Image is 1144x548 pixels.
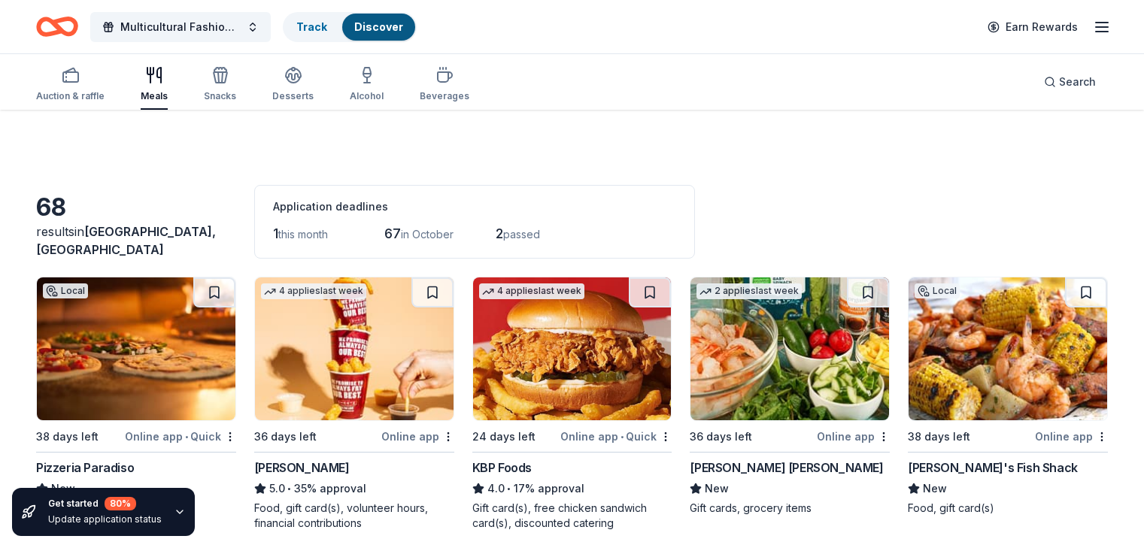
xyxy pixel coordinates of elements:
div: Snacks [204,90,236,102]
span: this month [278,228,328,241]
div: 36 days left [690,428,752,446]
span: Multicultural Fashion Show [120,18,241,36]
span: 4.0 [487,480,505,498]
div: 36 days left [254,428,317,446]
span: in October [401,228,454,241]
div: [PERSON_NAME]'s Fish Shack [908,459,1078,477]
div: 4 applies last week [261,283,366,299]
button: Alcohol [350,60,384,110]
button: TrackDiscover [283,12,417,42]
div: Online app [817,427,890,446]
div: Gift card(s), free chicken sandwich card(s), discounted catering [472,501,672,531]
span: [GEOGRAPHIC_DATA], [GEOGRAPHIC_DATA] [36,224,216,257]
img: Image for Harris Teeter [690,277,889,420]
div: Local [43,283,88,298]
a: Image for Ford's Fish ShackLocal38 days leftOnline app[PERSON_NAME]'s Fish ShackNewFood, gift car... [908,277,1108,516]
span: passed [503,228,540,241]
span: 5.0 [269,480,285,498]
div: Get started [48,497,162,510]
div: [PERSON_NAME] [254,459,350,477]
a: Discover [354,20,403,33]
div: 2 applies last week [696,283,802,299]
span: in [36,224,216,257]
img: Image for KBP Foods [473,277,672,420]
a: Track [296,20,327,33]
a: Image for Pizzeria ParadisoLocal38 days leftOnline app•QuickPizzeria ParadisoNewFood, gift certif... [36,277,236,516]
div: Beverages [420,90,469,102]
div: 17% approval [472,480,672,498]
span: New [923,480,947,498]
a: Earn Rewards [979,14,1087,41]
button: Meals [141,60,168,110]
div: 38 days left [36,428,99,446]
span: 2 [496,226,503,241]
div: Local [915,283,960,298]
img: Image for Ford's Fish Shack [909,277,1107,420]
div: Update application status [48,513,162,525]
div: KBP Foods [472,459,532,477]
div: Online app Quick [560,427,672,446]
button: Desserts [272,60,314,110]
span: 67 [384,226,401,241]
div: 24 days left [472,428,536,446]
span: Search [1059,73,1096,91]
div: 38 days left [908,428,970,446]
button: Search [1032,67,1108,97]
span: New [705,480,729,498]
div: [PERSON_NAME] [PERSON_NAME] [690,459,883,477]
button: Multicultural Fashion Show [90,12,271,42]
div: Online app [381,427,454,446]
span: 1 [273,226,278,241]
div: results [36,223,236,259]
span: • [185,431,188,443]
button: Beverages [420,60,469,110]
div: Desserts [272,90,314,102]
a: Home [36,9,78,44]
button: Auction & raffle [36,60,105,110]
div: Application deadlines [273,198,676,216]
div: 68 [36,192,236,223]
div: 80 % [105,497,136,510]
div: Online app [1035,427,1108,446]
a: Image for Sheetz4 applieslast week36 days leftOnline app[PERSON_NAME]5.0•35% approvalFood, gift c... [254,277,454,531]
div: Food, gift card(s), volunteer hours, financial contributions [254,501,454,531]
div: 35% approval [254,480,454,498]
div: Gift cards, grocery items [690,501,890,516]
span: • [507,483,511,495]
div: Meals [141,90,168,102]
button: Snacks [204,60,236,110]
span: • [621,431,624,443]
div: Pizzeria Paradiso [36,459,134,477]
span: • [287,483,291,495]
a: Image for Harris Teeter2 applieslast week36 days leftOnline app[PERSON_NAME] [PERSON_NAME]NewGift... [690,277,890,516]
img: Image for Pizzeria Paradiso [37,277,235,420]
div: Food, gift card(s) [908,501,1108,516]
div: Auction & raffle [36,90,105,102]
a: Image for KBP Foods4 applieslast week24 days leftOnline app•QuickKBP Foods4.0•17% approvalGift ca... [472,277,672,531]
div: Online app Quick [125,427,236,446]
div: Alcohol [350,90,384,102]
div: 4 applies last week [479,283,584,299]
img: Image for Sheetz [255,277,454,420]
